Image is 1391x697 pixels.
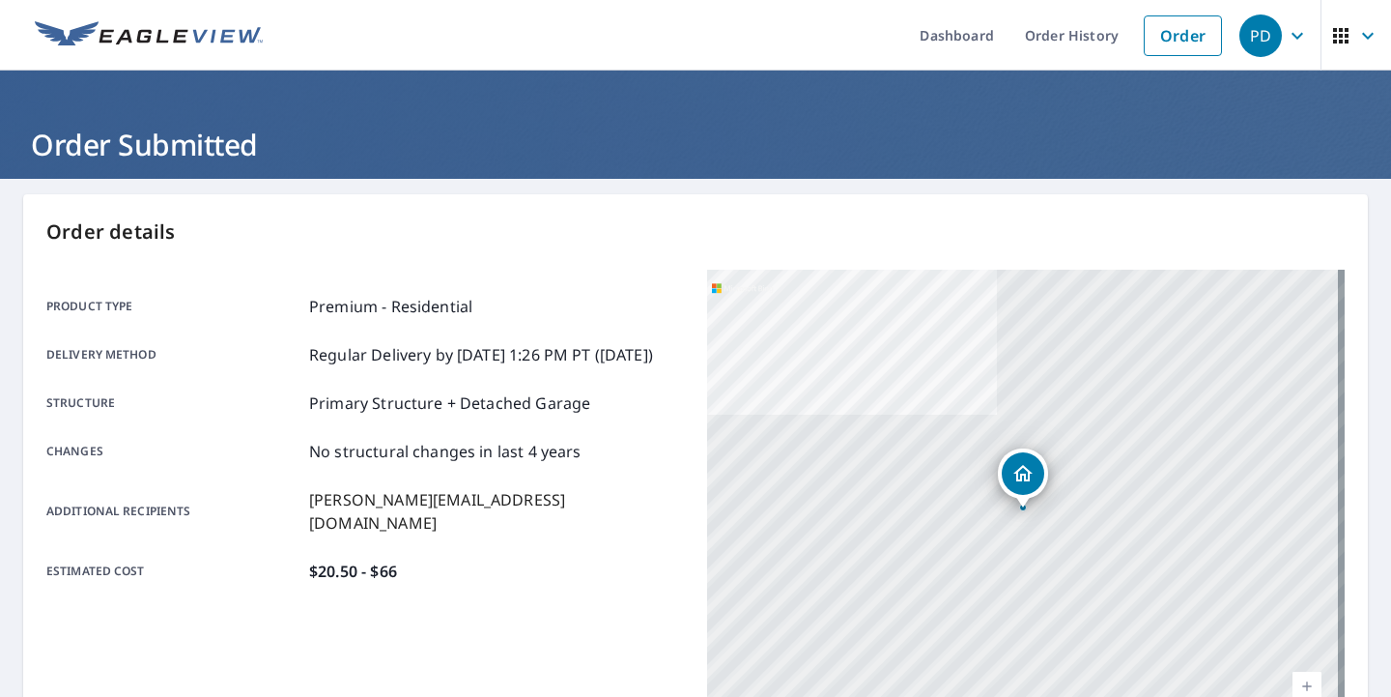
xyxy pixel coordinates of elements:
[309,440,582,463] p: No structural changes in last 4 years
[46,343,301,366] p: Delivery method
[35,21,263,50] img: EV Logo
[309,560,397,583] p: $20.50 - $66
[46,392,301,415] p: Structure
[1239,15,1282,57] div: PD
[998,449,1048,508] div: Dropped pin, building 1, Residential property, 311 Pettis Rd Gansevoort, NY 12831
[309,392,590,415] p: Primary Structure + Detached Garage
[309,343,653,366] p: Regular Delivery by [DATE] 1:26 PM PT ([DATE])
[309,295,472,318] p: Premium - Residential
[46,440,301,463] p: Changes
[46,488,301,535] p: Additional recipients
[46,560,301,583] p: Estimated cost
[1144,15,1222,56] a: Order
[46,218,1345,247] p: Order details
[309,488,684,535] p: [PERSON_NAME][EMAIL_ADDRESS][DOMAIN_NAME]
[46,295,301,318] p: Product type
[23,125,1368,164] h1: Order Submitted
